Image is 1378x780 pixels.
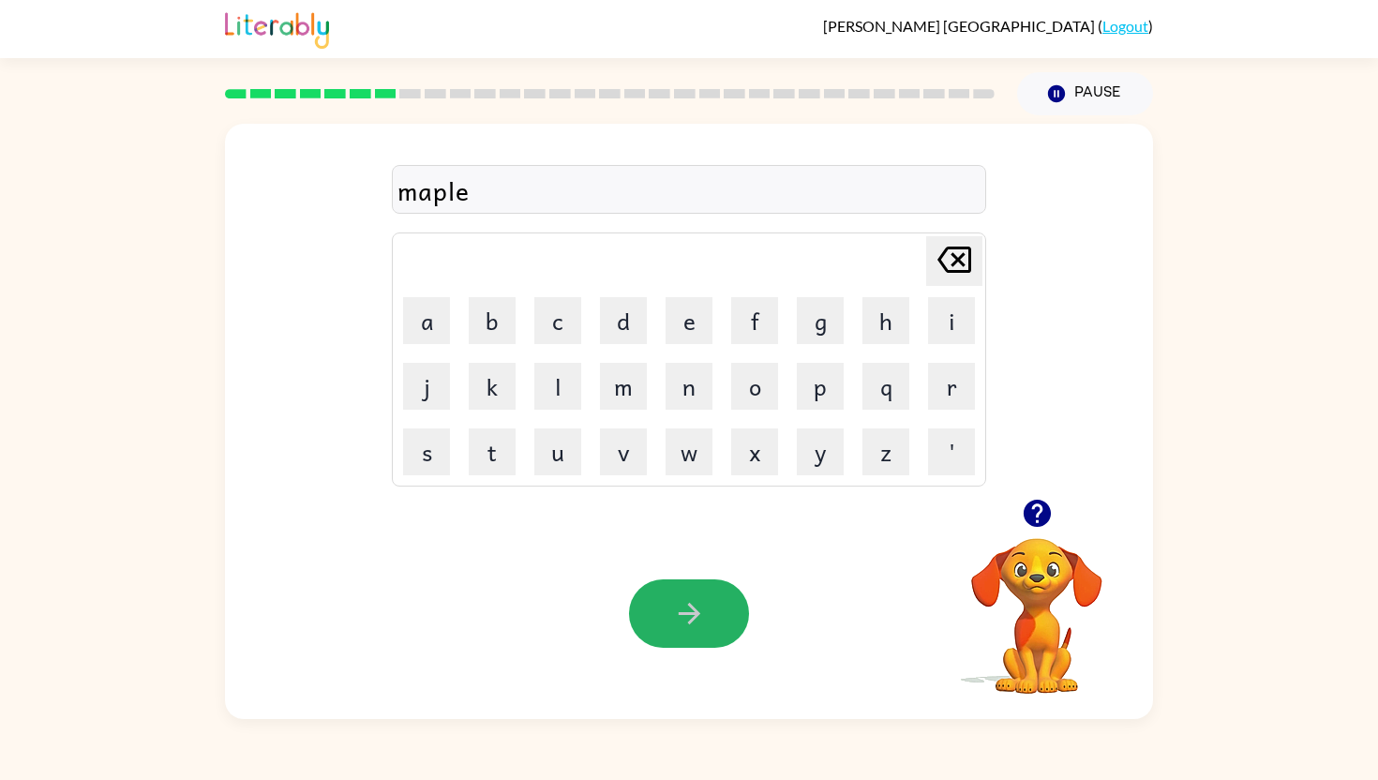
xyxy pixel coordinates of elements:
div: ( ) [823,17,1153,35]
button: v [600,428,647,475]
button: e [666,297,712,344]
button: q [862,363,909,410]
button: t [469,428,516,475]
button: g [797,297,844,344]
button: y [797,428,844,475]
img: Literably [225,7,329,49]
a: Logout [1102,17,1148,35]
button: m [600,363,647,410]
button: s [403,428,450,475]
button: c [534,297,581,344]
button: i [928,297,975,344]
button: x [731,428,778,475]
button: b [469,297,516,344]
button: j [403,363,450,410]
button: o [731,363,778,410]
button: d [600,297,647,344]
video: Your browser must support playing .mp4 files to use Literably. Please try using another browser. [943,509,1131,697]
button: u [534,428,581,475]
button: w [666,428,712,475]
button: r [928,363,975,410]
button: n [666,363,712,410]
div: maple [397,171,981,210]
span: [PERSON_NAME] [GEOGRAPHIC_DATA] [823,17,1098,35]
button: f [731,297,778,344]
button: l [534,363,581,410]
button: k [469,363,516,410]
button: a [403,297,450,344]
button: z [862,428,909,475]
button: Pause [1017,72,1153,115]
button: ' [928,428,975,475]
button: h [862,297,909,344]
button: p [797,363,844,410]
